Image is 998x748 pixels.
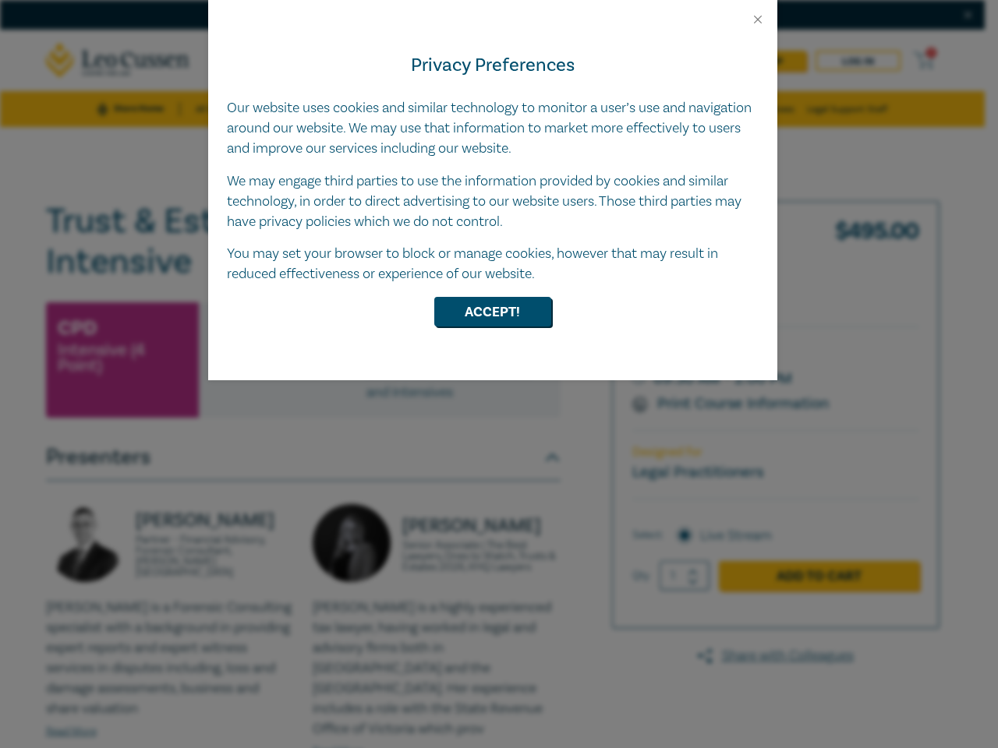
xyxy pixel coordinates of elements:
[227,171,759,232] p: We may engage third parties to use the information provided by cookies and similar technology, in...
[434,297,551,326] button: Accept!
[227,51,759,79] h4: Privacy Preferences
[227,244,759,284] p: You may set your browser to block or manage cookies, however that may result in reduced effective...
[227,98,759,159] p: Our website uses cookies and similar technology to monitor a user’s use and navigation around our...
[751,12,765,26] button: Close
